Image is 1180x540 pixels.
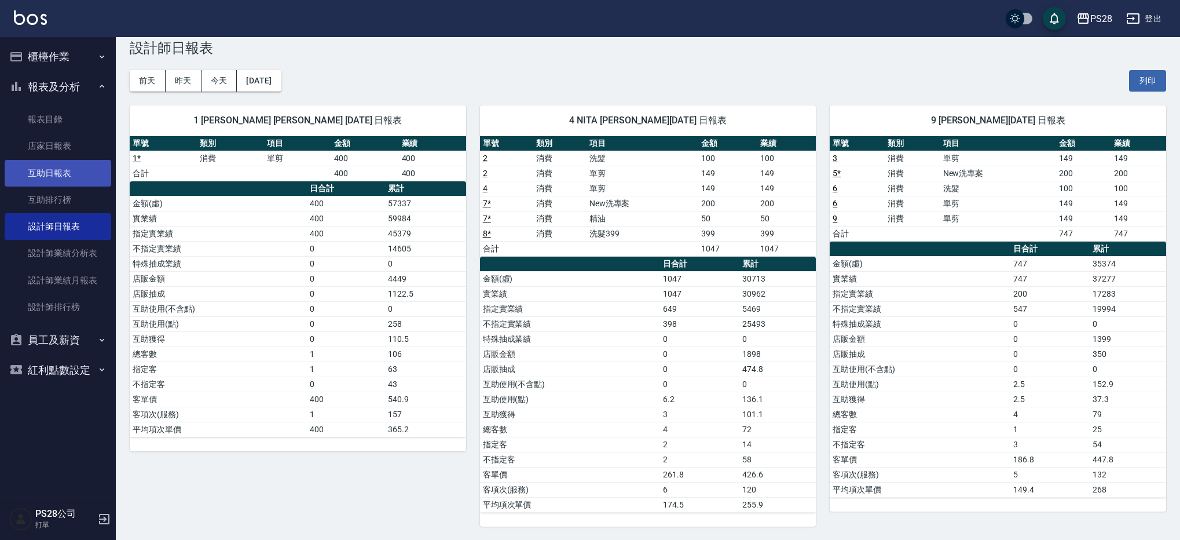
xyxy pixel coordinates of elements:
[940,136,1056,151] th: 項目
[940,196,1056,211] td: 單剪
[757,151,816,166] td: 100
[587,226,699,241] td: 洗髮399
[739,377,816,392] td: 0
[130,241,307,256] td: 不指定實業績
[660,362,739,377] td: 0
[385,181,466,196] th: 累計
[385,316,466,331] td: 258
[1090,316,1166,331] td: 0
[833,199,837,208] a: 6
[1111,151,1166,166] td: 149
[1010,362,1090,377] td: 0
[757,166,816,181] td: 149
[385,211,466,226] td: 59984
[307,392,385,407] td: 400
[1010,316,1090,331] td: 0
[885,151,940,166] td: 消費
[587,166,699,181] td: 單剪
[1090,286,1166,301] td: 17283
[830,422,1010,437] td: 指定客
[660,316,739,331] td: 398
[533,166,587,181] td: 消費
[5,240,111,267] a: 設計師業績分析表
[5,106,111,133] a: 報表目錄
[830,136,885,151] th: 單號
[480,301,660,316] td: 指定實業績
[587,151,699,166] td: 洗髮
[698,166,757,181] td: 149
[757,136,816,151] th: 業績
[130,422,307,437] td: 平均項次單價
[739,452,816,467] td: 58
[739,271,816,286] td: 30713
[830,226,885,241] td: 合計
[660,331,739,346] td: 0
[35,520,94,530] p: 打單
[830,377,1010,392] td: 互助使用(點)
[587,196,699,211] td: New洗專案
[1090,242,1166,257] th: 累計
[1111,136,1166,151] th: 業績
[130,181,466,437] table: a dense table
[1043,7,1066,30] button: save
[830,136,1166,242] table: a dense table
[307,211,385,226] td: 400
[885,136,940,151] th: 類別
[757,241,816,256] td: 1047
[399,151,466,166] td: 400
[130,301,307,316] td: 互助使用(不含點)
[739,316,816,331] td: 25493
[940,181,1056,196] td: 洗髮
[385,256,466,271] td: 0
[307,256,385,271] td: 0
[1056,136,1111,151] th: 金額
[830,482,1010,497] td: 平均項次單價
[480,497,660,512] td: 平均項次單價
[533,196,587,211] td: 消費
[830,331,1010,346] td: 店販金額
[307,181,385,196] th: 日合計
[739,346,816,362] td: 1898
[757,211,816,226] td: 50
[237,70,281,92] button: [DATE]
[130,286,307,301] td: 店販抽成
[844,115,1152,126] span: 9 [PERSON_NAME][DATE] 日報表
[399,166,466,181] td: 400
[1056,151,1111,166] td: 149
[698,241,757,256] td: 1047
[385,301,466,316] td: 0
[201,70,237,92] button: 今天
[533,136,587,151] th: 類別
[385,362,466,377] td: 63
[830,301,1010,316] td: 不指定實業績
[385,196,466,211] td: 57337
[5,133,111,159] a: 店家日報表
[385,271,466,286] td: 4449
[483,154,488,163] a: 2
[698,226,757,241] td: 399
[830,437,1010,452] td: 不指定客
[660,422,739,437] td: 4
[739,362,816,377] td: 474.8
[385,392,466,407] td: 540.9
[307,286,385,301] td: 0
[35,508,94,520] h5: PS28公司
[385,346,466,362] td: 106
[885,196,940,211] td: 消費
[197,151,264,166] td: 消費
[307,316,385,331] td: 0
[480,362,660,377] td: 店販抽成
[830,256,1010,271] td: 金額(虛)
[307,226,385,241] td: 400
[1111,196,1166,211] td: 149
[307,331,385,346] td: 0
[1090,452,1166,467] td: 447.8
[480,346,660,362] td: 店販金額
[385,286,466,301] td: 1122.5
[307,422,385,437] td: 400
[885,211,940,226] td: 消費
[698,136,757,151] th: 金額
[480,136,533,151] th: 單號
[1090,12,1112,26] div: PS28
[1010,271,1090,286] td: 747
